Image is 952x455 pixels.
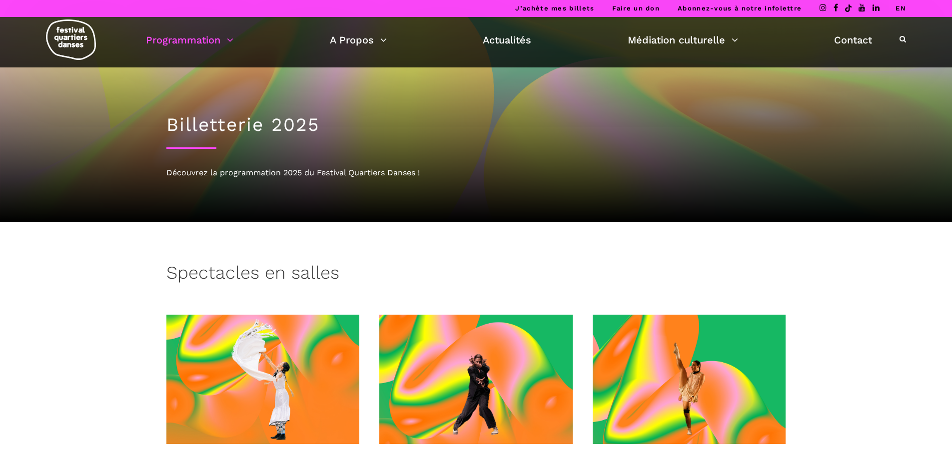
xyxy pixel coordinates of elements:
a: Faire un don [612,4,660,12]
a: J’achète mes billets [515,4,594,12]
a: Programmation [146,31,233,48]
a: Médiation culturelle [628,31,738,48]
a: Actualités [483,31,531,48]
h3: Spectacles en salles [166,262,339,287]
a: EN [896,4,906,12]
a: A Propos [330,31,387,48]
a: Abonnez-vous à notre infolettre [678,4,802,12]
img: logo-fqd-med [46,19,96,60]
a: Contact [834,31,872,48]
h1: Billetterie 2025 [166,114,786,136]
div: Découvrez la programmation 2025 du Festival Quartiers Danses ! [166,166,786,179]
